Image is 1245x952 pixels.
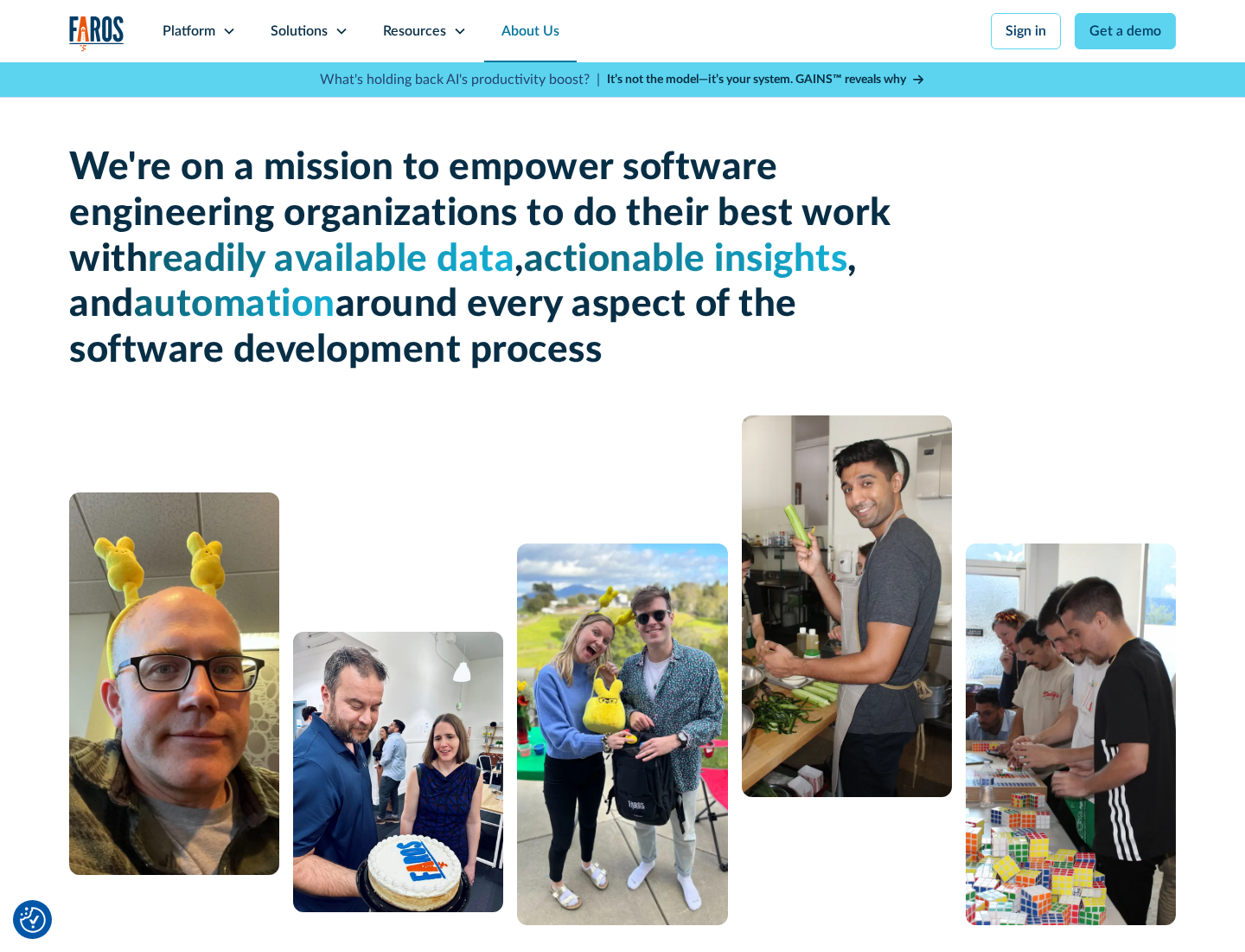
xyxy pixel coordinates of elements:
[148,241,514,279] span: readily available data
[607,71,925,89] a: It’s not the model—it’s your system. GAINS™ reveals why
[20,907,46,933] button: Cookie Settings
[69,16,124,51] img: Logo of the analytics and reporting company Faros.
[271,21,328,42] div: Solutions
[69,16,124,51] a: home
[524,241,848,279] span: actionable insights
[742,415,952,797] img: man cooking with celery
[69,492,279,875] img: A man with glasses and a bald head wearing a yellow bunny headband.
[607,74,906,86] strong: It’s not the model—it’s your system. GAINS™ reveals why
[163,21,215,42] div: Platform
[966,544,1176,925] img: 5 people constructing a puzzle from Rubik's cubes
[20,907,46,933] img: Revisit consent button
[517,544,727,925] img: A man and a woman standing next to each other.
[383,21,446,42] div: Resources
[134,286,335,324] span: automation
[991,13,1061,49] a: Sign in
[320,69,600,90] p: What's holding back AI's productivity boost? |
[69,145,899,374] h1: We're on a mission to empower software engineering organizations to do their best work with , , a...
[1075,13,1176,49] a: Get a demo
